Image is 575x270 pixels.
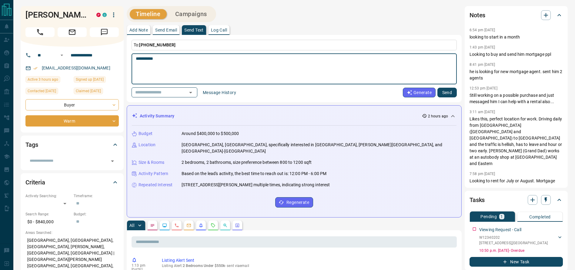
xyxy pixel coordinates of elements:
[140,113,174,119] p: Activity Summary
[25,76,71,85] div: Thu Aug 14 2025
[25,211,71,217] p: Search Range:
[470,110,495,114] p: 3:11 am [DATE]
[139,130,152,137] p: Budget
[132,40,457,50] p: To:
[162,264,454,268] p: Listing Alert : - sent via email
[186,223,191,228] svg: Emails
[470,257,563,267] button: New Task
[182,130,239,137] p: Around $400,000 to $500,000
[169,9,213,19] button: Campaigns
[25,193,71,199] p: Actively Searching:
[470,86,497,90] p: 12:53 pm [DATE]
[25,99,119,110] div: Buyer
[182,159,312,166] p: 2 bedrooms, 2 bathrooms, size preference between 800 to 1200 sqft
[33,66,38,70] svg: Email Verified
[211,28,227,32] p: Log Call
[108,157,117,165] button: Open
[25,27,55,37] span: Call
[162,223,167,228] svg: Lead Browsing Activity
[139,142,155,148] p: Location
[139,159,165,166] p: Size & Rooms
[139,170,168,177] p: Activity Pattern
[25,217,71,227] p: $0 - $840,000
[437,88,457,97] button: Send
[479,235,548,240] p: W12340202
[74,88,119,96] div: Thu Mar 06 2025
[132,110,456,122] div: Activity Summary2 hours ago
[139,182,172,188] p: Repeated Interest
[403,88,436,97] button: Generate
[58,52,65,59] button: Open
[470,34,563,40] p: looking to start in a month
[182,142,456,154] p: [GEOGRAPHIC_DATA], [GEOGRAPHIC_DATA], specifically interested in [GEOGRAPHIC_DATA], [PERSON_NAME]...
[470,62,495,67] p: 8:41 pm [DATE]
[74,76,119,85] div: Fri Jan 13 2023
[162,257,454,264] p: Listing Alert Sent
[470,28,495,32] p: 6:54 pm [DATE]
[480,214,497,219] p: Pending
[25,10,87,20] h1: [PERSON_NAME]
[25,230,119,235] p: Areas Searched:
[155,28,177,32] p: Send Email
[470,92,563,105] p: Still working on a possible purchase and just messaged him I can help with a rental also...
[470,193,563,207] div: Tasks
[174,223,179,228] svg: Calls
[470,178,563,197] p: Looking to rent for July or August. Mortgage agent still has not got back to him so I will have h...
[479,227,521,233] p: Viewing Request - Call
[529,215,551,219] p: Completed
[28,88,56,94] span: Contacted [DATE]
[275,197,313,208] button: Regenerate
[25,88,71,96] div: Thu Jul 03 2025
[25,137,119,152] div: Tags
[184,28,204,32] p: Send Text
[211,223,216,228] svg: Requests
[139,42,176,47] span: [PHONE_NUMBER]
[102,13,107,17] div: condos.ca
[129,28,148,32] p: Add Note
[470,195,485,205] h2: Tasks
[199,88,240,97] button: Message History
[470,69,563,81] p: he is looking for new mortgage agent. sent him 2 agents
[58,27,87,37] span: Email
[186,88,195,97] button: Open
[199,223,203,228] svg: Listing Alerts
[479,240,548,246] p: [STREET_ADDRESS] , [GEOGRAPHIC_DATA]
[25,175,119,190] div: Criteria
[28,76,58,83] span: Active 3 hours ago
[470,8,563,22] div: Notes
[470,172,495,176] p: 7:58 pm [DATE]
[42,66,110,70] a: [EMAIL_ADDRESS][DOMAIN_NAME]
[428,113,448,119] p: 2 hours ago
[183,264,225,268] span: 2 Bedrooms Under $550k
[96,13,101,17] div: property.ca
[479,248,563,253] p: 10:50 p.m. [DATE] - Overdue
[74,211,119,217] p: Budget:
[132,263,153,268] p: 1:13 pm
[25,177,45,187] h2: Criteria
[74,193,119,199] p: Timeframe:
[25,115,119,127] div: Warm
[76,88,101,94] span: Claimed [DATE]
[223,223,228,228] svg: Opportunities
[470,51,563,58] p: Looking to buy and send him mortgage ppl
[182,170,326,177] p: Based on the lead's activity, the best time to reach out is: 12:00 PM - 6:00 PM
[479,234,563,247] div: W12340202[STREET_ADDRESS],[GEOGRAPHIC_DATA]
[182,182,330,188] p: [STREET_ADDRESS][PERSON_NAME] multiple times, indicating strong interest
[470,116,563,167] p: Likes this, perfect location for work. Driving daily from [GEOGRAPHIC_DATA] ([GEOGRAPHIC_DATA] an...
[130,9,167,19] button: Timeline
[500,214,503,219] p: 1
[129,223,134,228] p: All
[470,10,485,20] h2: Notes
[235,223,240,228] svg: Agent Actions
[90,27,119,37] span: Message
[470,45,495,49] p: 1:43 pm [DATE]
[76,76,104,83] span: Signed up [DATE]
[150,223,155,228] svg: Notes
[25,140,38,150] h2: Tags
